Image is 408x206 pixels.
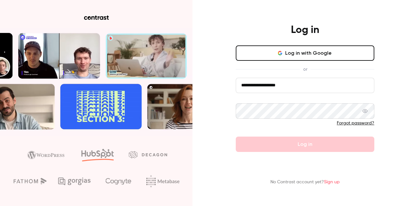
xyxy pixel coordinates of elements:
h4: Log in [291,24,319,36]
a: Sign up [324,180,340,184]
a: Forgot password? [337,121,374,125]
img: decagon [129,151,167,158]
span: or [300,66,310,73]
button: Log in with Google [236,45,374,61]
p: No Contrast account yet? [270,179,340,186]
